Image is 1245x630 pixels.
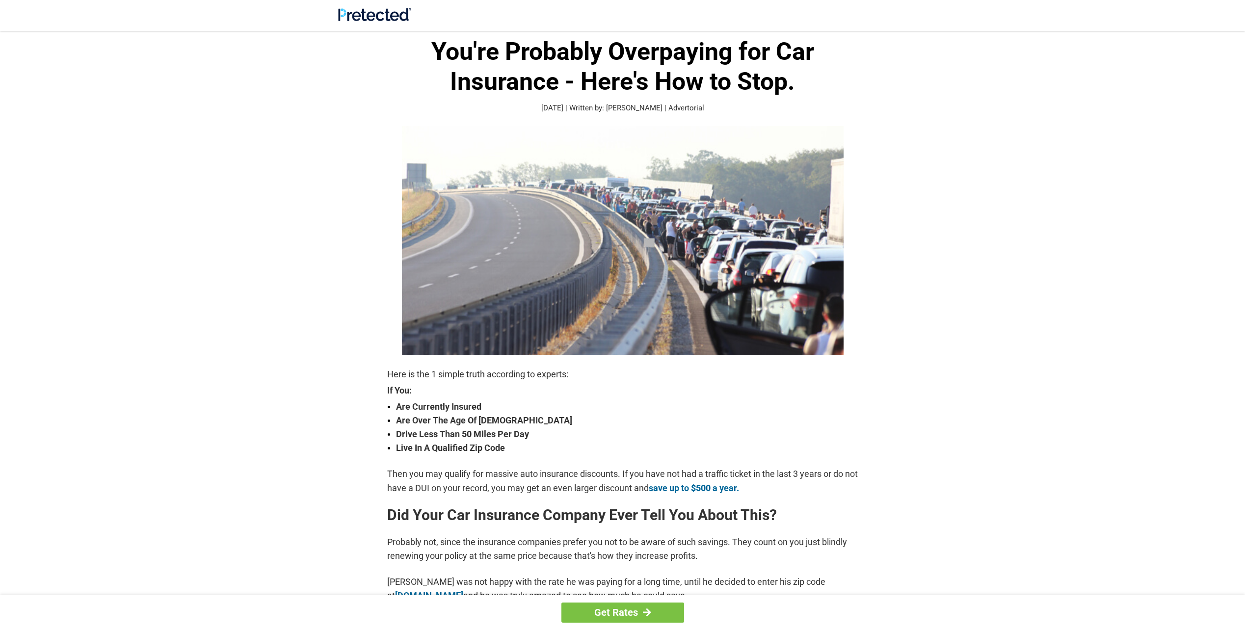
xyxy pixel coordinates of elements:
p: [DATE] | Written by: [PERSON_NAME] | Advertorial [387,103,858,114]
strong: If You: [387,386,858,395]
p: [PERSON_NAME] was not happy with the rate he was paying for a long time, until he decided to ente... [387,575,858,603]
strong: Are Currently Insured [396,400,858,414]
strong: Live In A Qualified Zip Code [396,441,858,455]
h1: You're Probably Overpaying for Car Insurance - Here's How to Stop. [387,37,858,97]
strong: Are Over The Age Of [DEMOGRAPHIC_DATA] [396,414,858,427]
strong: Drive Less Than 50 Miles Per Day [396,427,858,441]
p: Then you may qualify for massive auto insurance discounts. If you have not had a traffic ticket i... [387,467,858,495]
a: Get Rates [561,603,684,623]
p: Probably not, since the insurance companies prefer you not to be aware of such savings. They coun... [387,535,858,563]
a: [DOMAIN_NAME] [395,590,463,601]
h2: Did Your Car Insurance Company Ever Tell You About This? [387,507,858,523]
img: Site Logo [338,8,411,21]
p: Here is the 1 simple truth according to experts: [387,367,858,381]
a: Site Logo [338,14,411,23]
a: save up to $500 a year. [649,483,739,493]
